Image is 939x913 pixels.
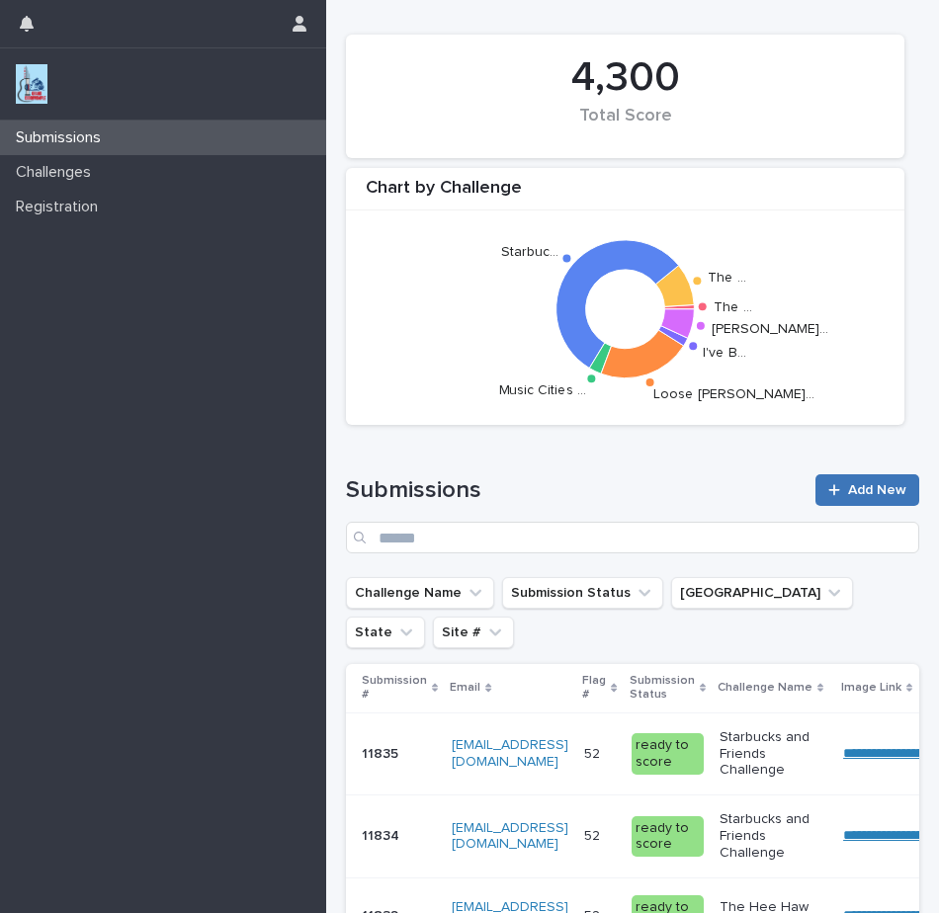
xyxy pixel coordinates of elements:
p: 52 [584,742,604,763]
input: Search [346,522,919,553]
p: Submission Status [630,670,695,706]
p: Flag # [582,670,606,706]
p: Challenge Name [718,677,812,699]
text: The … [714,300,752,314]
p: Registration [8,198,114,216]
button: Closest City [671,577,853,609]
p: Starbucks and Friends Challenge [720,811,827,861]
p: Challenges [8,163,107,182]
text: [PERSON_NAME]… [712,322,828,336]
button: Site # [433,617,514,648]
text: Loose [PERSON_NAME]… [653,387,814,401]
text: Music Cities … [498,383,586,397]
button: Submission Status [502,577,663,609]
p: 11834 [362,824,403,845]
p: 11835 [362,742,402,763]
p: Starbucks and Friends Challenge [720,729,827,779]
div: Total Score [380,106,871,147]
button: State [346,617,425,648]
a: Add New [815,474,919,506]
span: Add New [848,483,906,497]
text: Starbuc… [501,245,558,259]
div: ready to score [632,733,704,775]
div: ready to score [632,816,704,858]
button: Challenge Name [346,577,494,609]
text: I've B… [704,346,747,360]
p: 52 [584,824,604,845]
text: The … [708,271,746,285]
p: Submission # [362,670,427,706]
p: Submissions [8,128,117,147]
h1: Submissions [346,476,804,505]
div: 4,300 [380,53,871,103]
a: [EMAIL_ADDRESS][DOMAIN_NAME] [452,821,568,852]
div: Chart by Challenge [346,178,904,210]
img: jxsLJbdS1eYBI7rVAS4p [16,64,47,104]
p: Email [450,677,480,699]
a: [EMAIL_ADDRESS][DOMAIN_NAME] [452,738,568,769]
p: Image Link [841,677,901,699]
